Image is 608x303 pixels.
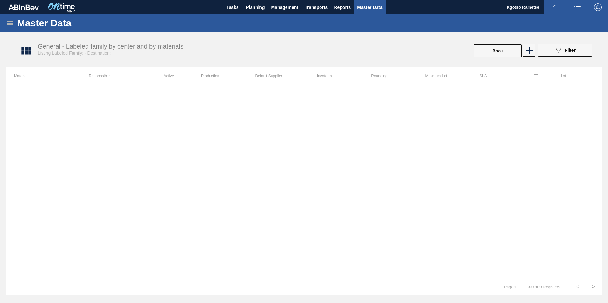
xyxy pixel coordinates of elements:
[538,44,592,57] button: Filter
[504,285,517,289] span: Page : 1
[574,3,581,11] img: userActions
[594,3,602,11] img: Logout
[38,43,183,50] span: General - Labeled family by center and by materials
[544,3,565,12] button: Notifications
[225,3,239,11] span: Tasks
[526,67,553,85] th: TT
[570,279,586,295] button: <
[305,3,328,11] span: Transports
[522,44,535,58] div: New labeled family by center and by Material
[156,67,201,85] th: Active
[334,3,351,11] span: Reports
[363,67,418,85] th: Rounding
[8,4,39,10] img: TNhmsLtSVTkK8tSr43FrP2fwEKptu5GPRR3wAAAABJRU5ErkJggg==
[527,285,560,289] span: 0 - 0 of 0 Registers
[246,3,265,11] span: Planning
[201,67,255,85] th: Production
[6,67,81,85] th: Material
[565,48,576,53] span: Filter
[474,44,522,57] button: Back
[81,67,156,85] th: Responsible
[38,50,111,56] span: Listing Labeled Family: - Destination:
[535,44,595,58] div: Filter labeled family by center and by material
[271,3,298,11] span: Management
[586,279,602,295] button: >
[473,44,522,58] div: Back to labeled Family
[357,3,382,11] span: Master Data
[553,67,580,85] th: Lot
[255,67,309,85] th: Default Supplier
[472,67,526,85] th: SLA
[17,19,130,27] h1: Master Data
[309,67,363,85] th: Incoterm
[418,67,472,85] th: Minimum Lot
